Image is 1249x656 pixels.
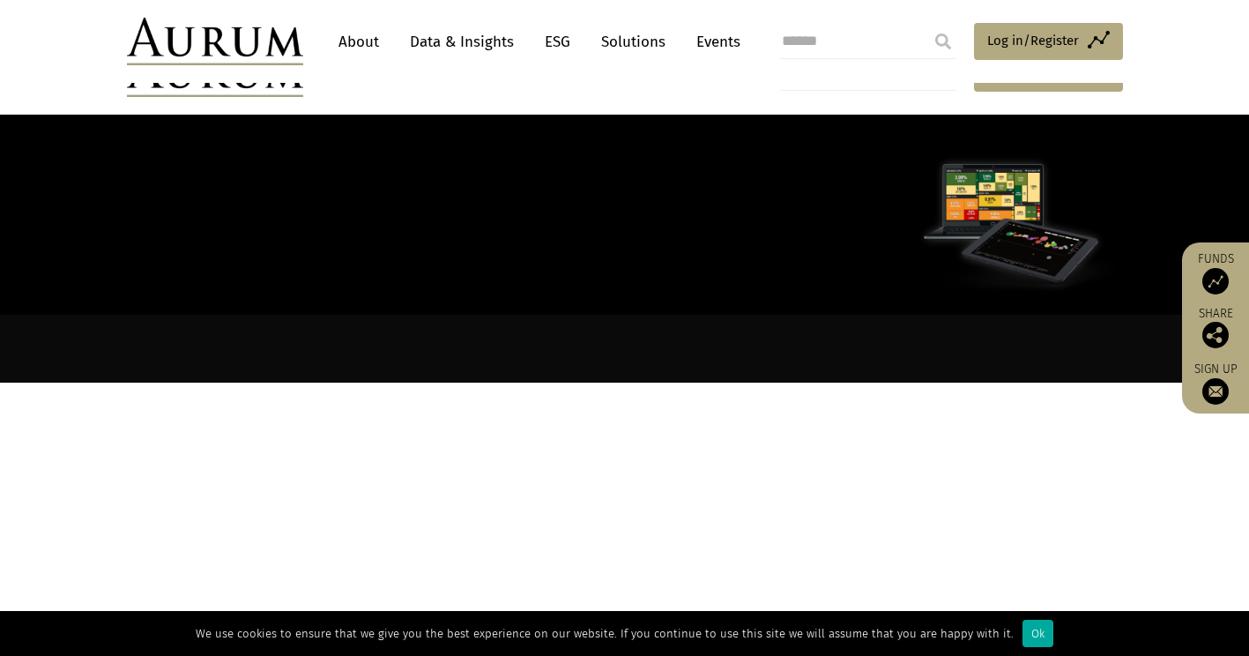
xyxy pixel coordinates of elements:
div: Share [1191,308,1240,348]
a: Log in/Register [974,23,1123,60]
img: Access Funds [1202,268,1229,294]
a: Funds [1191,251,1240,294]
span: Log in/Register [987,30,1079,51]
a: About [330,26,388,58]
a: Events [688,26,740,58]
img: Sign up to our newsletter [1202,378,1229,405]
img: Share this post [1202,322,1229,348]
a: ESG [536,26,579,58]
a: Solutions [592,26,674,58]
input: Submit [926,24,961,59]
div: Ok [1022,620,1053,647]
a: Sign up [1191,362,1240,405]
img: Aurum [127,18,303,65]
a: Data & Insights [401,26,523,58]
